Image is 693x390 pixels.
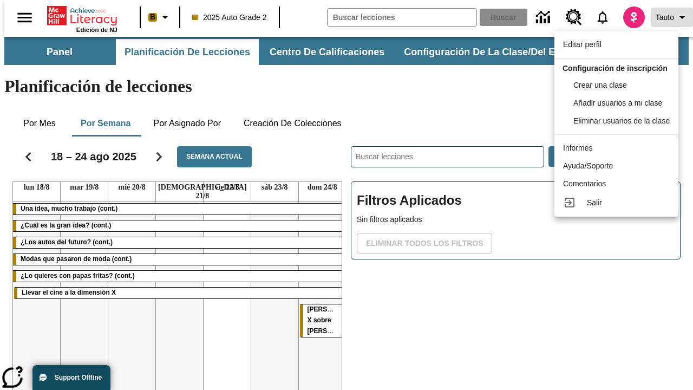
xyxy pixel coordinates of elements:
span: Configuración de inscripción [563,64,668,73]
span: Añadir usuarios a mi clase [573,99,662,107]
span: Crear una clase [573,81,627,89]
span: Eliminar usuarios de la clase [573,116,670,125]
span: Salir [587,198,602,207]
span: Informes [563,144,592,152]
span: Ayuda/Soporte [563,161,613,170]
span: Editar perfil [563,40,602,49]
span: Comentarios [563,179,606,188]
